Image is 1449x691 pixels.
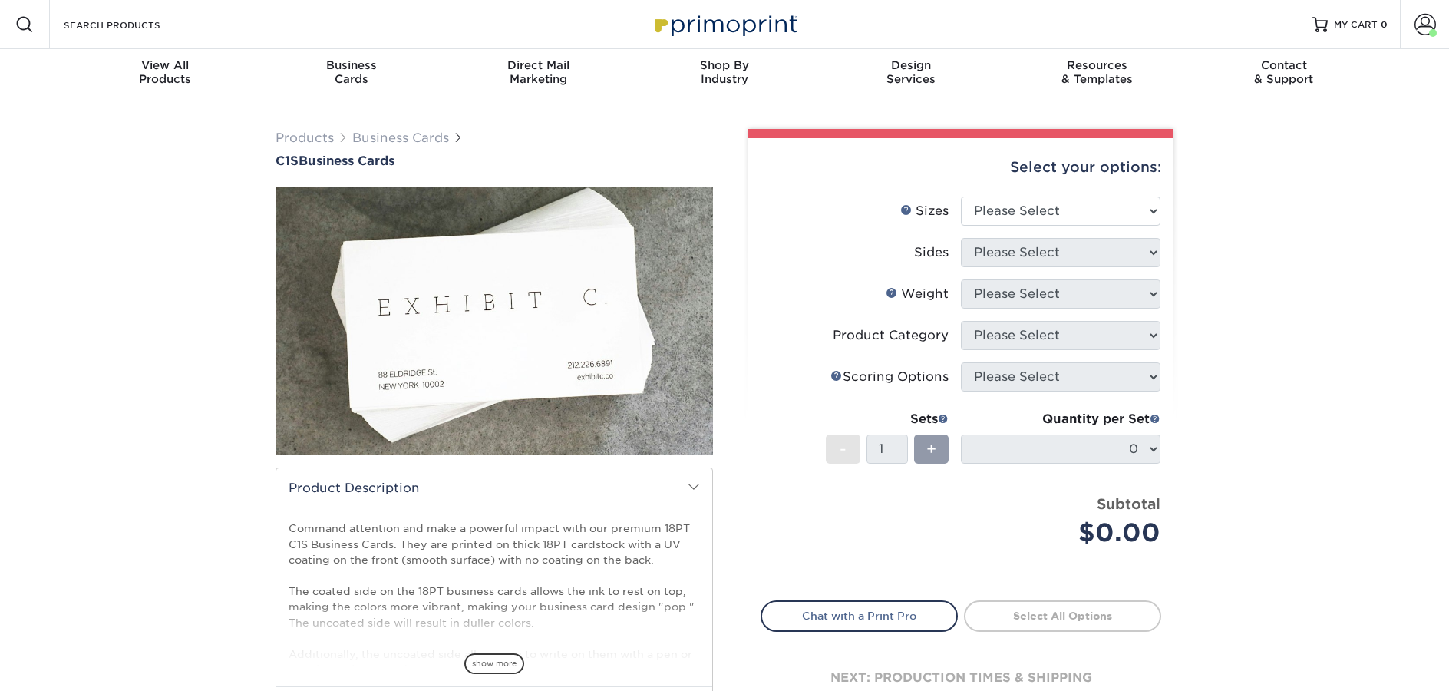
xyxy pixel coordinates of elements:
[1190,49,1377,98] a: Contact& Support
[276,154,299,168] span: C1S
[817,58,1004,72] span: Design
[276,468,712,508] h2: Product Description
[632,58,818,72] span: Shop By
[964,600,1161,631] a: Select All Options
[259,58,445,72] span: Business
[276,154,713,168] h1: Business Cards
[817,49,1004,98] a: DesignServices
[72,58,259,72] span: View All
[445,58,632,86] div: Marketing
[972,514,1160,551] div: $0.00
[817,58,1004,86] div: Services
[1190,58,1377,72] span: Contact
[259,58,445,86] div: Cards
[648,8,801,41] img: Primoprint
[276,102,713,540] img: C1S 01
[276,154,713,168] a: C1SBusiness Cards
[961,410,1160,428] div: Quantity per Set
[830,368,949,386] div: Scoring Options
[914,243,949,262] div: Sides
[1097,495,1160,512] strong: Subtotal
[886,285,949,303] div: Weight
[445,49,632,98] a: Direct MailMarketing
[761,600,958,631] a: Chat with a Print Pro
[926,438,936,461] span: +
[1334,18,1378,31] span: MY CART
[632,58,818,86] div: Industry
[1381,19,1388,30] span: 0
[276,131,334,145] a: Products
[1004,49,1190,98] a: Resources& Templates
[259,49,445,98] a: BusinessCards
[62,15,212,34] input: SEARCH PRODUCTS.....
[900,202,949,220] div: Sizes
[1004,58,1190,86] div: & Templates
[1190,58,1377,86] div: & Support
[72,49,259,98] a: View AllProducts
[464,653,524,674] span: show more
[1004,58,1190,72] span: Resources
[632,49,818,98] a: Shop ByIndustry
[761,138,1161,197] div: Select your options:
[826,410,949,428] div: Sets
[833,326,949,345] div: Product Category
[445,58,632,72] span: Direct Mail
[840,438,847,461] span: -
[72,58,259,86] div: Products
[352,131,449,145] a: Business Cards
